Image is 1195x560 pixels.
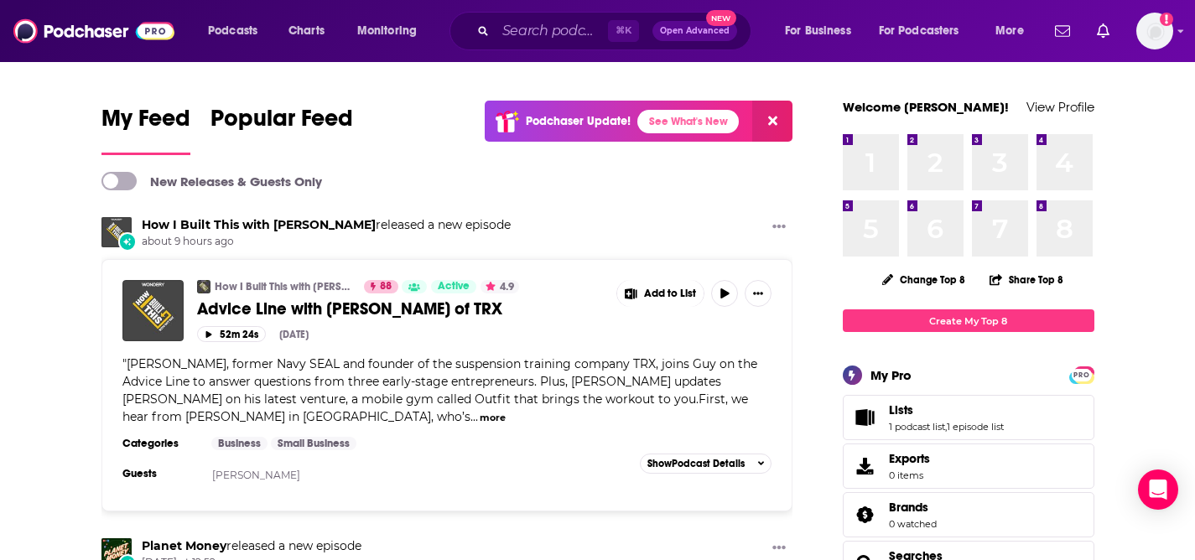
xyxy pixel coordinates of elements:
h3: released a new episode [142,217,511,233]
button: more [480,411,506,425]
a: New Releases & Guests Only [101,172,322,190]
span: Brands [843,492,1094,537]
a: Business [211,437,268,450]
a: Planet Money [142,538,226,553]
button: Show profile menu [1136,13,1173,49]
a: 88 [364,280,398,293]
span: 0 items [889,469,930,481]
h3: Categories [122,437,198,450]
button: open menu [984,18,1045,44]
input: Search podcasts, credits, & more... [496,18,608,44]
img: How I Built This with Guy Raz [197,280,210,293]
span: Exports [849,454,882,478]
a: How I Built This with [PERSON_NAME] [215,280,353,293]
a: 1 podcast list [889,421,945,433]
a: Brands [849,503,882,526]
button: open menu [773,18,872,44]
img: User Profile [1136,13,1173,49]
a: Small Business [271,437,356,450]
span: Popular Feed [210,104,353,143]
a: 1 episode list [947,421,1004,433]
a: My Feed [101,104,190,155]
button: 4.9 [481,280,519,293]
span: For Business [785,19,851,43]
span: Open Advanced [660,27,730,35]
button: Share Top 8 [989,263,1064,296]
span: Charts [288,19,325,43]
span: Exports [889,451,930,466]
a: View Profile [1026,99,1094,115]
h3: Guests [122,467,198,480]
a: How I Built This with Guy Raz [142,217,376,232]
a: Show notifications dropdown [1048,17,1077,45]
span: Lists [843,395,1094,440]
div: [DATE] [279,329,309,340]
button: Show More Button [766,538,792,559]
a: See What's New [637,110,739,133]
a: Charts [278,18,335,44]
a: Show notifications dropdown [1090,17,1116,45]
span: [PERSON_NAME], former Navy SEAL and founder of the suspension training company TRX, joins Guy on ... [122,356,757,424]
div: Search podcasts, credits, & more... [465,12,767,50]
span: about 9 hours ago [142,235,511,249]
span: Brands [889,500,928,515]
button: 52m 24s [197,326,266,342]
span: My Feed [101,104,190,143]
span: Advice Line with [PERSON_NAME] of TRX [197,298,502,319]
a: Lists [889,402,1004,417]
p: Podchaser Update! [526,114,631,128]
a: Lists [849,406,882,429]
span: Active [438,278,470,295]
span: ⌘ K [608,20,639,42]
span: For Podcasters [879,19,959,43]
span: ... [470,409,478,424]
svg: Add a profile image [1160,13,1173,26]
span: PRO [1072,369,1092,381]
button: open menu [196,18,279,44]
span: More [995,19,1024,43]
span: New [706,10,736,26]
div: My Pro [870,367,912,383]
button: open menu [346,18,439,44]
img: How I Built This with Guy Raz [101,217,132,247]
img: Podchaser - Follow, Share and Rate Podcasts [13,15,174,47]
a: [PERSON_NAME] [212,469,300,481]
a: Create My Top 8 [843,309,1094,332]
span: " [122,356,757,424]
span: Monitoring [357,19,417,43]
a: 0 watched [889,518,937,530]
a: Popular Feed [210,104,353,155]
a: Advice Line with [PERSON_NAME] of TRX [197,298,605,319]
button: Open AdvancedNew [652,21,737,41]
h3: released a new episode [142,538,361,554]
a: PRO [1072,368,1092,381]
a: Brands [889,500,937,515]
div: Open Intercom Messenger [1138,469,1178,510]
a: Exports [843,443,1094,489]
span: Show Podcast Details [647,458,745,469]
button: Show More Button [617,280,704,307]
img: Advice Line with Randy Hetrick of TRX [122,280,184,341]
span: Lists [889,402,913,417]
button: open menu [868,18,984,44]
div: New Episode [118,232,137,251]
span: 88 [380,278,392,295]
button: Show More Button [766,217,792,238]
button: Change Top 8 [872,269,976,290]
span: Add to List [644,288,696,300]
span: Podcasts [208,19,257,43]
span: Logged in as mijal [1136,13,1173,49]
a: Welcome [PERSON_NAME]! [843,99,1009,115]
a: Active [431,280,476,293]
button: Show More Button [745,280,772,307]
button: ShowPodcast Details [640,454,772,474]
span: , [945,421,947,433]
